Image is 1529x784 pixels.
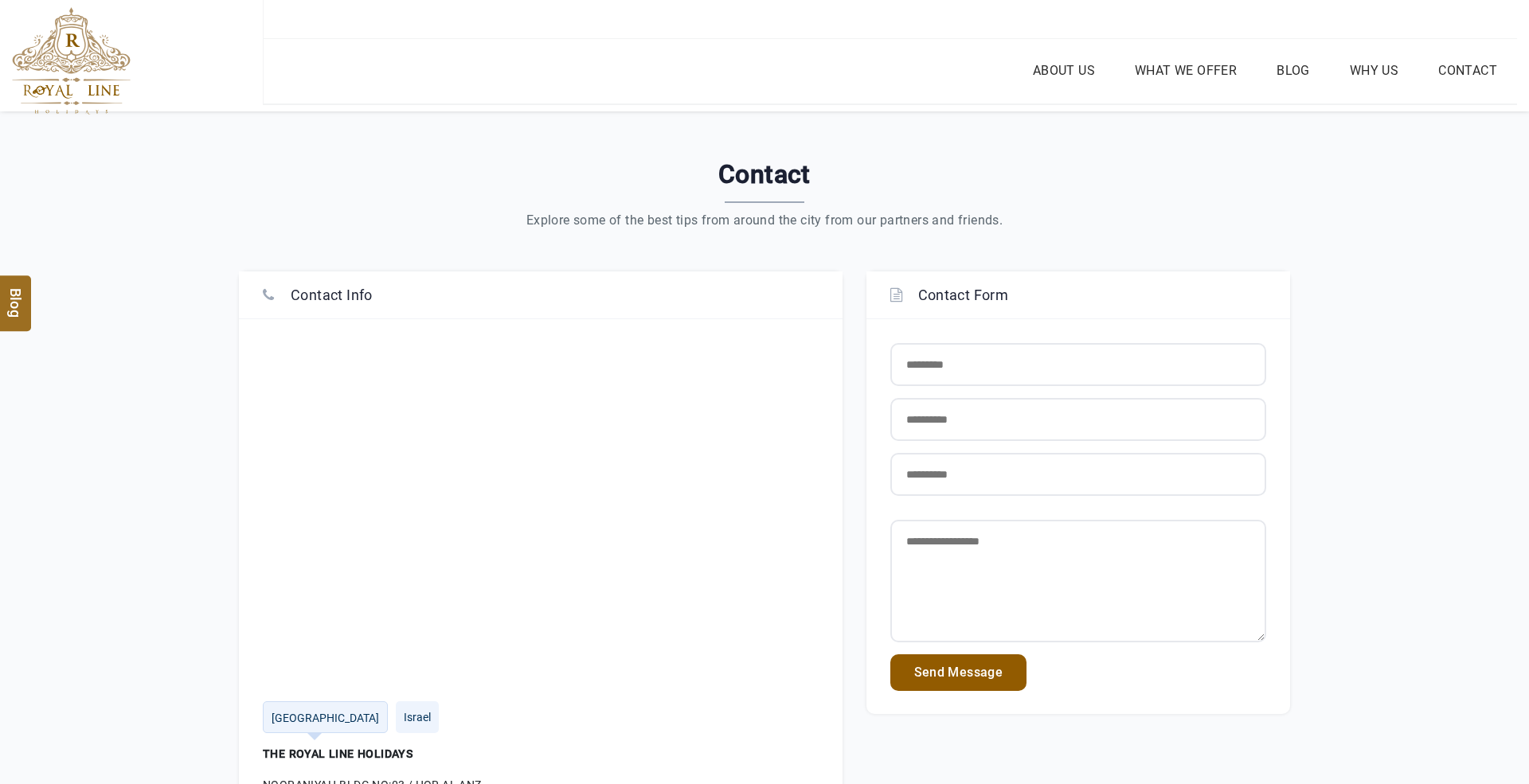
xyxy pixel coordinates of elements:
[1273,59,1314,82] a: Blog
[12,7,131,115] img: The Royal Line Holidays
[1131,59,1241,82] a: What we Offer
[1434,59,1501,82] a: Contact
[239,213,1290,228] div: Explore some of the best tips from around the city from our partners and friends.
[6,288,26,302] span: Blog
[890,283,1009,307] h4: Contact Form
[239,159,1290,189] h2: Contact
[263,283,373,307] h4: Contact Info
[396,701,439,733] a: Israel
[1346,59,1402,82] a: Why Us
[263,747,413,760] span: THE ROYAL LINE HOLIDAYS
[1029,59,1099,82] a: About Us
[890,654,1027,691] a: Send Message
[263,701,388,733] a: [GEOGRAPHIC_DATA]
